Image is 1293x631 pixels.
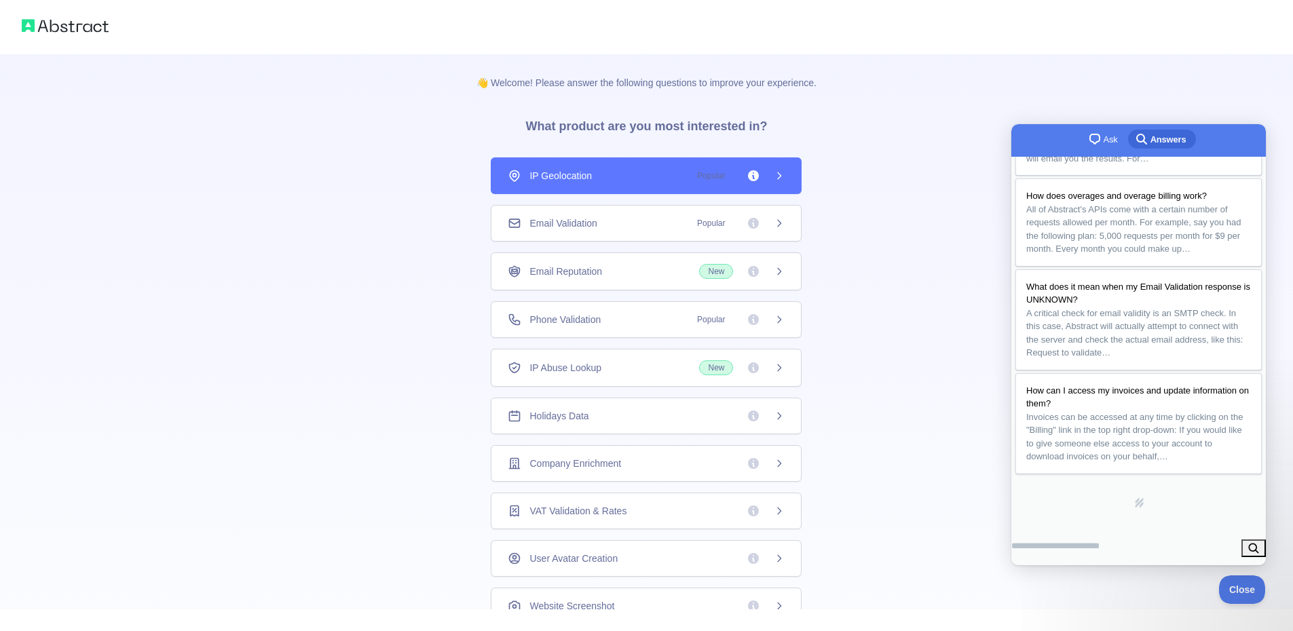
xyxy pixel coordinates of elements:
a: What does it mean when my Email Validation response is UNKNOWN?A critical check for email validit... [4,145,250,246]
span: Popular [689,169,733,183]
h3: What product are you most interested in? [504,90,789,157]
a: How can I access my invoices and update information on them?Invoices can be accessed at any time ... [4,249,250,350]
iframe: Help Scout Beacon - Close [1219,575,1266,604]
span: How can I access my invoices and update information on them? [15,261,238,285]
a: How does overages and overage billing work?All of Abstract's APIs come with a certain number of r... [4,54,250,142]
span: A critical check for email validity is an SMTP check. In this case, Abstract will actually attemp... [15,184,231,234]
span: Invoices can be accessed at any time by clicking on the "Billing" link in the top right drop-down... [15,288,231,338]
span: Website Screenshot [529,599,614,613]
span: All of Abstract's APIs come with a certain number of requests allowed per month. For example, say... [15,80,230,130]
span: How does overages and overage billing work? [15,66,195,77]
span: IP Geolocation [529,169,592,183]
span: User Avatar Creation [529,552,618,565]
a: Powered by Help Scout [122,373,133,384]
iframe: Help Scout Beacon - Live Chat, Contact Form, and Knowledge Base [1011,124,1266,565]
span: VAT Validation & Rates [529,504,626,518]
span: New [699,360,733,375]
span: IP Abuse Lookup [529,361,601,375]
span: Phone Validation [529,313,601,326]
span: Email Reputation [529,265,602,278]
span: New [699,264,733,279]
span: What does it mean when my Email Validation response is UNKNOWN? [15,157,239,181]
img: Abstract logo [22,16,109,35]
span: Company Enrichment [529,457,621,470]
span: Popular [689,313,733,326]
span: Holidays Data [529,409,588,423]
span: Email Validation [529,216,597,230]
span: Popular [689,216,733,230]
p: 👋 Welcome! Please answer the following questions to improve your experience. [455,54,838,90]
